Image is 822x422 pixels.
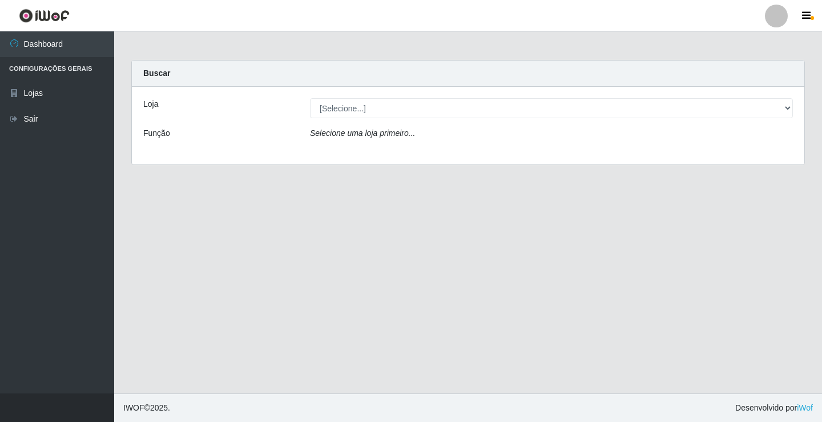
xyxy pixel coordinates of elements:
span: © 2025 . [123,402,170,414]
img: CoreUI Logo [19,9,70,23]
a: iWof [797,403,813,412]
label: Função [143,127,170,139]
strong: Buscar [143,69,170,78]
span: Desenvolvido por [735,402,813,414]
i: Selecione uma loja primeiro... [310,128,415,138]
label: Loja [143,98,158,110]
span: IWOF [123,403,144,412]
